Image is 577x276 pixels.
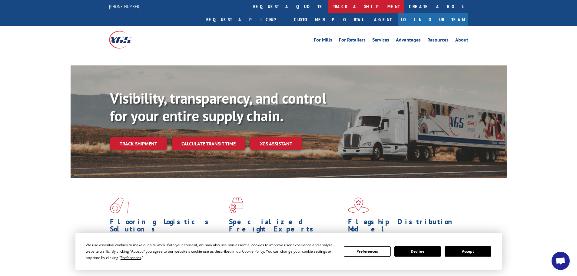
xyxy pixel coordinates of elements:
a: Services [372,38,389,44]
button: Decline [394,246,441,257]
h1: Flagship Distribution Model [348,218,463,236]
img: xgs-icon-focused-on-flooring-red [229,198,243,213]
div: Cookie Consent Prompt [75,233,502,270]
a: For Retailers [339,38,366,44]
a: XGS ASSISTANT [250,137,302,150]
img: xgs-icon-total-supply-chain-intelligence-red [110,198,129,213]
a: About [455,38,468,44]
div: We use essential cookies to make our site work. With your consent, we may also use non-essential ... [86,242,337,261]
img: xgs-icon-flagship-distribution-model-red [348,198,369,213]
a: Request a pickup [202,13,289,26]
a: Resources [427,38,449,44]
h1: Flooring Logistics Solutions [110,218,224,236]
a: Join Our Team [398,13,468,26]
a: Customer Portal [289,13,368,26]
a: For Mills [314,38,332,44]
a: Advantages [396,38,421,44]
a: Agent [368,13,398,26]
button: Accept [445,246,491,257]
button: Preferences [344,246,390,257]
a: [PHONE_NUMBER] [109,3,141,9]
a: Track shipment [110,137,167,150]
a: Calculate transit time [172,137,245,150]
span: Preferences [121,255,141,260]
span: Cookie Policy [242,249,264,254]
b: Visibility, transparency, and control for your entire supply chain. [110,89,326,125]
a: Open chat [552,252,570,270]
h1: Specialized Freight Experts [229,218,343,236]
